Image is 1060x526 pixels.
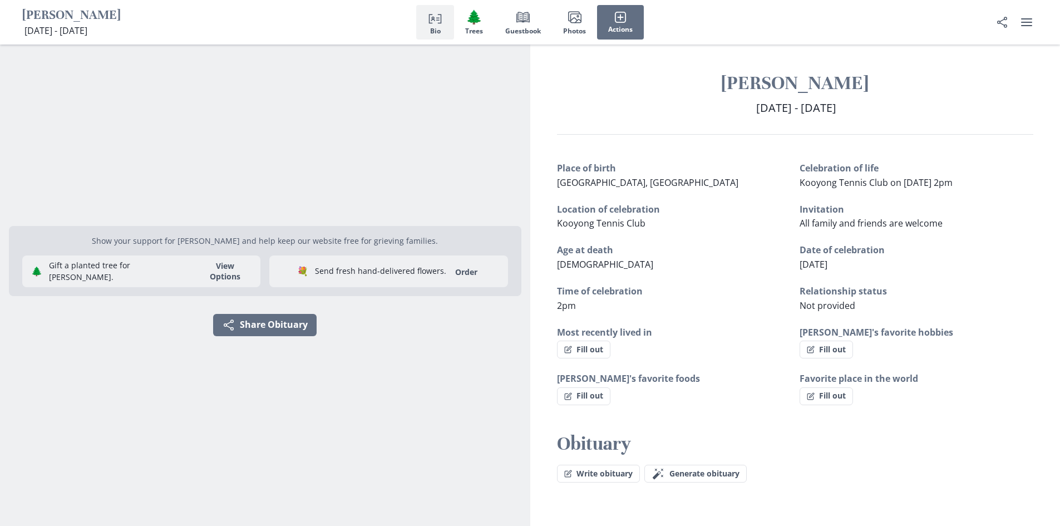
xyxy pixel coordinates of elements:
span: Guestbook [505,27,541,35]
button: Actions [597,5,644,40]
button: Share Obituary [991,11,1013,33]
button: user menu [1015,11,1038,33]
button: View Options [194,260,256,282]
button: Share Obituary [213,314,317,336]
span: Generate obituary [669,469,739,479]
span: Bio [430,27,441,35]
h3: Invitation [800,203,1033,216]
span: Tree [466,9,482,25]
button: Fill out [800,341,853,358]
button: Fill out [557,387,610,405]
button: Generate obituary [644,465,747,483]
span: [DEMOGRAPHIC_DATA] [557,258,653,271]
span: Trees [465,27,483,35]
span: Not provided [800,299,855,312]
span: [DATE] - [DATE] [756,100,836,115]
h3: Celebration of life [800,161,1033,175]
h2: Obituary [557,432,1034,456]
a: Order [448,267,484,277]
h3: Most recently lived in [557,326,791,339]
h3: Location of celebration [557,203,791,216]
button: Fill out [800,387,853,405]
span: [DATE] [800,258,827,271]
button: Fill out [557,341,610,358]
span: Kooyong Tennis Club [557,217,645,229]
h3: Age at death [557,243,791,257]
h1: [PERSON_NAME] [557,71,1034,95]
span: Kooyong Tennis Club on [DATE] 2pm [800,176,953,189]
h3: [PERSON_NAME]'s favorite foods [557,372,791,385]
span: 2pm [557,299,576,312]
span: [DATE] - [DATE] [24,24,87,37]
h3: Favorite place in the world [800,372,1033,385]
h1: [PERSON_NAME] [22,7,121,24]
button: Trees [454,5,494,40]
h3: Time of celebration [557,284,791,298]
span: [GEOGRAPHIC_DATA], [GEOGRAPHIC_DATA] [557,176,738,189]
span: Photos [563,27,586,35]
h3: Place of birth [557,161,791,175]
button: Write obituary [557,465,640,483]
button: Bio [416,5,454,40]
h3: [PERSON_NAME]'s favorite hobbies [800,326,1033,339]
h3: Relationship status [800,284,1033,298]
button: Guestbook [494,5,552,40]
h3: Date of celebration [800,243,1033,257]
span: All family and friends are welcome [800,217,943,229]
p: Show your support for [PERSON_NAME] and help keep our website free for grieving families. [22,235,508,247]
button: Photos [552,5,597,40]
span: Actions [608,26,633,33]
